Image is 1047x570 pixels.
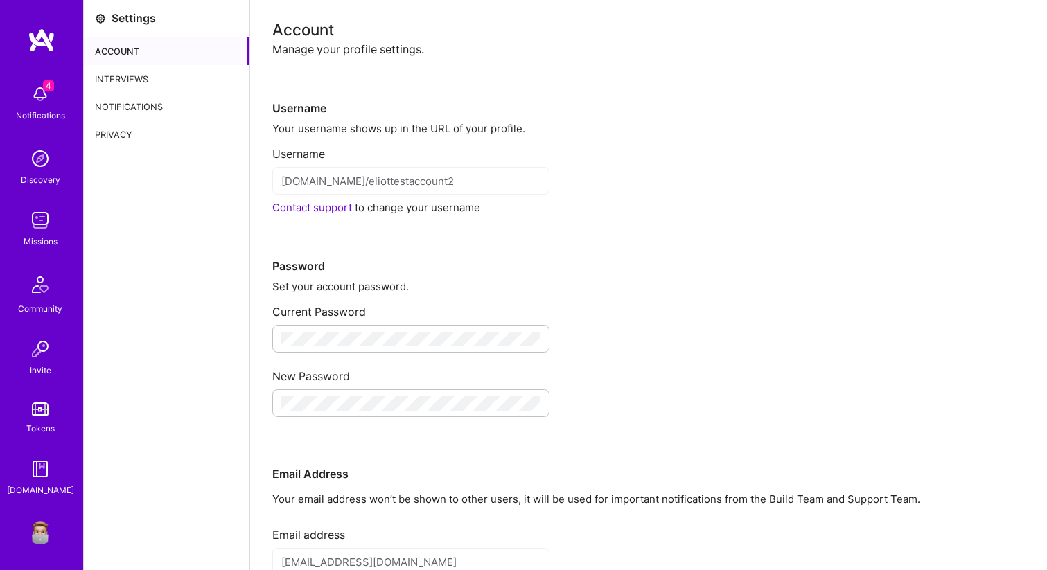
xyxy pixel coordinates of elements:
[272,57,1025,116] div: Username
[7,483,74,497] div: [DOMAIN_NAME]
[26,80,54,108] img: bell
[84,93,249,121] div: Notifications
[18,301,62,316] div: Community
[16,108,65,123] div: Notifications
[26,206,54,234] img: teamwork
[272,201,352,214] a: Contact support
[272,294,1025,319] div: Current Password
[43,80,54,91] span: 4
[21,172,60,187] div: Discovery
[26,335,54,363] img: Invite
[84,37,249,65] div: Account
[32,402,49,416] img: tokens
[272,215,1025,274] div: Password
[23,517,58,544] a: User Avatar
[30,363,51,377] div: Invite
[24,268,57,301] img: Community
[272,279,1025,294] div: Set your account password.
[272,136,1025,161] div: Username
[272,22,1025,37] div: Account
[272,492,1025,506] p: Your email address won’t be shown to other users, it will be used for important notifications fro...
[26,421,55,436] div: Tokens
[272,358,1025,384] div: New Password
[28,28,55,53] img: logo
[26,517,54,544] img: User Avatar
[26,455,54,483] img: guide book
[272,121,1025,136] div: Your username shows up in the URL of your profile.
[272,42,1025,57] div: Manage your profile settings.
[272,422,1025,481] div: Email Address
[84,65,249,93] div: Interviews
[95,13,106,24] i: icon Settings
[26,145,54,172] img: discovery
[24,234,58,249] div: Missions
[84,121,249,148] div: Privacy
[272,200,1025,215] div: to change your username
[272,517,1025,542] div: Email address
[112,11,156,26] div: Settings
